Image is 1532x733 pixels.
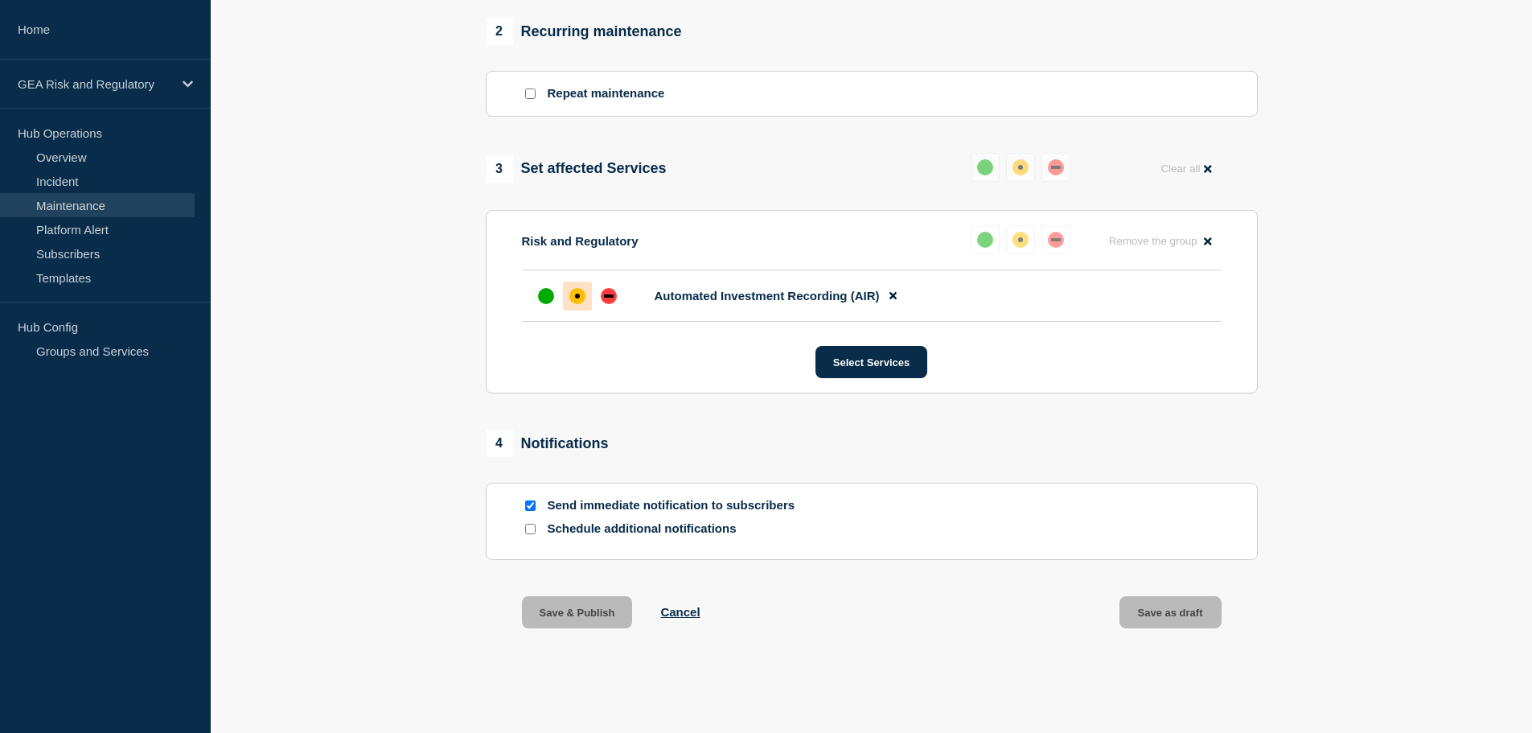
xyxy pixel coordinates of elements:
[971,153,1000,182] button: up
[1006,153,1035,182] button: affected
[569,288,585,304] div: affected
[525,524,536,534] input: Schedule additional notifications
[1119,596,1222,628] button: Save as draft
[601,288,617,304] div: down
[522,596,633,628] button: Save & Publish
[660,605,700,619] button: Cancel
[548,498,805,513] p: Send immediate notification to subscribers
[1151,153,1221,184] button: Clear all
[1012,159,1029,175] div: affected
[1109,235,1197,247] span: Remove the group
[977,159,993,175] div: up
[525,89,536,99] input: Repeat maintenance
[1048,232,1064,248] div: down
[1041,225,1070,254] button: down
[486,430,609,457] div: Notifications
[548,86,665,101] p: Repeat maintenance
[538,288,554,304] div: up
[522,234,639,248] p: Risk and Regulatory
[486,18,682,45] div: Recurring maintenance
[486,155,513,183] span: 3
[18,77,172,91] p: GEA Risk and Regulatory
[971,225,1000,254] button: up
[655,289,880,303] span: Automated Investment Recording (AIR)
[1006,225,1035,254] button: affected
[486,155,667,183] div: Set affected Services
[1012,232,1029,248] div: affected
[486,430,513,457] span: 4
[1048,159,1064,175] div: down
[486,18,513,45] span: 2
[1099,225,1222,257] button: Remove the group
[1041,153,1070,182] button: down
[548,521,805,537] p: Schedule additional notifications
[815,346,927,378] button: Select Services
[525,500,536,511] input: Send immediate notification to subscribers
[977,232,993,248] div: up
